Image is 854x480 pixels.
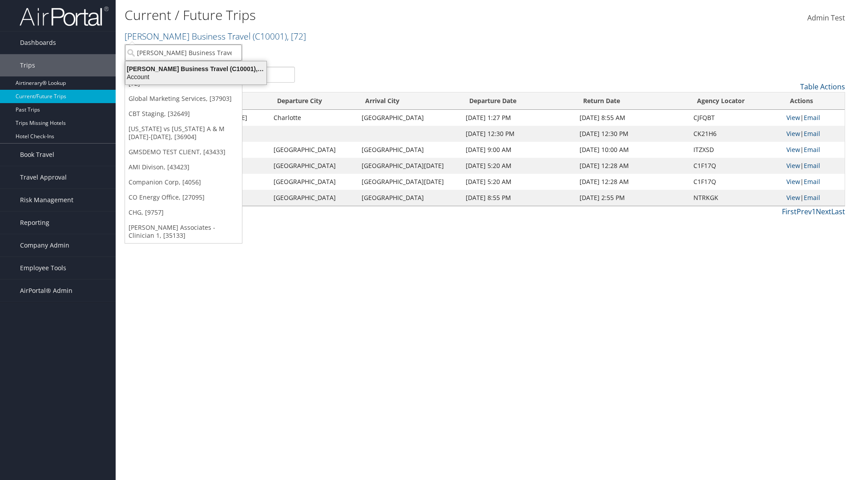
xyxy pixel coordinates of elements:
a: [US_STATE] vs [US_STATE] A & M [DATE]-[DATE], [36904] [125,121,242,144]
a: CO Energy Office, [27095] [125,190,242,205]
td: [DATE] 12:28 AM [575,174,689,190]
span: Reporting [20,212,49,234]
td: [DATE] 12:30 PM [461,126,575,142]
a: Prev [797,207,812,216]
a: AMI Divison, [43423] [125,160,242,175]
td: [DATE] 12:30 PM [575,126,689,142]
td: | [782,174,845,190]
td: | [782,110,845,126]
img: airportal-logo.png [20,6,109,27]
a: [PERSON_NAME] Business Travel [125,30,306,42]
td: [GEOGRAPHIC_DATA] [357,110,461,126]
th: Agency Locator: activate to sort column ascending [689,92,782,110]
span: ( C10001 ) [253,30,287,42]
th: Departure Date: activate to sort column descending [461,92,575,110]
a: First [782,207,797,216]
td: [GEOGRAPHIC_DATA] [269,158,357,174]
td: Charlotte [269,110,357,126]
td: CJFQBT [689,110,782,126]
td: CK21H6 [689,126,782,142]
input: Search Accounts [125,44,242,61]
a: View [786,145,800,154]
td: | [782,190,845,206]
td: [DATE] 12:28 AM [575,158,689,174]
a: View [786,193,800,202]
span: AirPortal® Admin [20,280,73,302]
span: Dashboards [20,32,56,54]
a: Email [804,161,820,170]
td: C1F17Q [689,174,782,190]
h1: Current / Future Trips [125,6,605,24]
a: View [786,113,800,122]
a: Next [816,207,831,216]
td: [DATE] 8:55 PM [461,190,575,206]
a: CBT Staging, [32649] [125,106,242,121]
a: 1 [812,207,816,216]
a: Email [804,113,820,122]
td: [GEOGRAPHIC_DATA] [357,190,461,206]
a: Last [831,207,845,216]
td: [GEOGRAPHIC_DATA] [269,142,357,158]
a: GMSDEMO TEST CLIENT, [43433] [125,144,242,160]
a: View [786,129,800,138]
a: Global Marketing Services, [37903] [125,91,242,106]
a: View [786,177,800,186]
td: [DATE] 8:55 AM [575,110,689,126]
td: C1F17Q [689,158,782,174]
td: [DATE] 5:20 AM [461,174,575,190]
td: [GEOGRAPHIC_DATA] [269,190,357,206]
a: [PERSON_NAME] Associates - Clinician 1, [35133] [125,220,242,243]
span: Admin Test [807,13,845,23]
div: [PERSON_NAME] Business Travel (C10001), [72] [120,65,272,73]
td: NTRKGK [689,190,782,206]
td: | [782,126,845,142]
div: Account [120,73,272,81]
a: Companion Corp, [4056] [125,175,242,190]
td: | [782,142,845,158]
td: [GEOGRAPHIC_DATA] [357,142,461,158]
td: [GEOGRAPHIC_DATA][DATE] [357,158,461,174]
span: Risk Management [20,189,73,211]
td: [GEOGRAPHIC_DATA][DATE] [357,174,461,190]
td: | [782,158,845,174]
td: [DATE] 2:55 PM [575,190,689,206]
th: Return Date: activate to sort column ascending [575,92,689,110]
span: Book Travel [20,144,54,166]
th: Arrival City: activate to sort column ascending [357,92,461,110]
span: Trips [20,54,35,76]
th: Actions [782,92,845,110]
span: Employee Tools [20,257,66,279]
td: [DATE] 10:00 AM [575,142,689,158]
a: Admin Test [807,4,845,32]
a: Email [804,177,820,186]
span: Travel Approval [20,166,67,188]
a: View [786,161,800,170]
th: Departure City: activate to sort column ascending [269,92,357,110]
a: Table Actions [800,82,845,92]
span: , [ 72 ] [287,30,306,42]
td: [DATE] 5:20 AM [461,158,575,174]
a: Email [804,129,820,138]
td: ITZXSD [689,142,782,158]
span: Company Admin [20,234,69,256]
td: [DATE] 9:00 AM [461,142,575,158]
td: [DATE] 1:27 PM [461,110,575,126]
p: Filter: [125,47,605,58]
td: [GEOGRAPHIC_DATA] [269,174,357,190]
a: Email [804,145,820,154]
a: CHG, [9757] [125,205,242,220]
a: Email [804,193,820,202]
